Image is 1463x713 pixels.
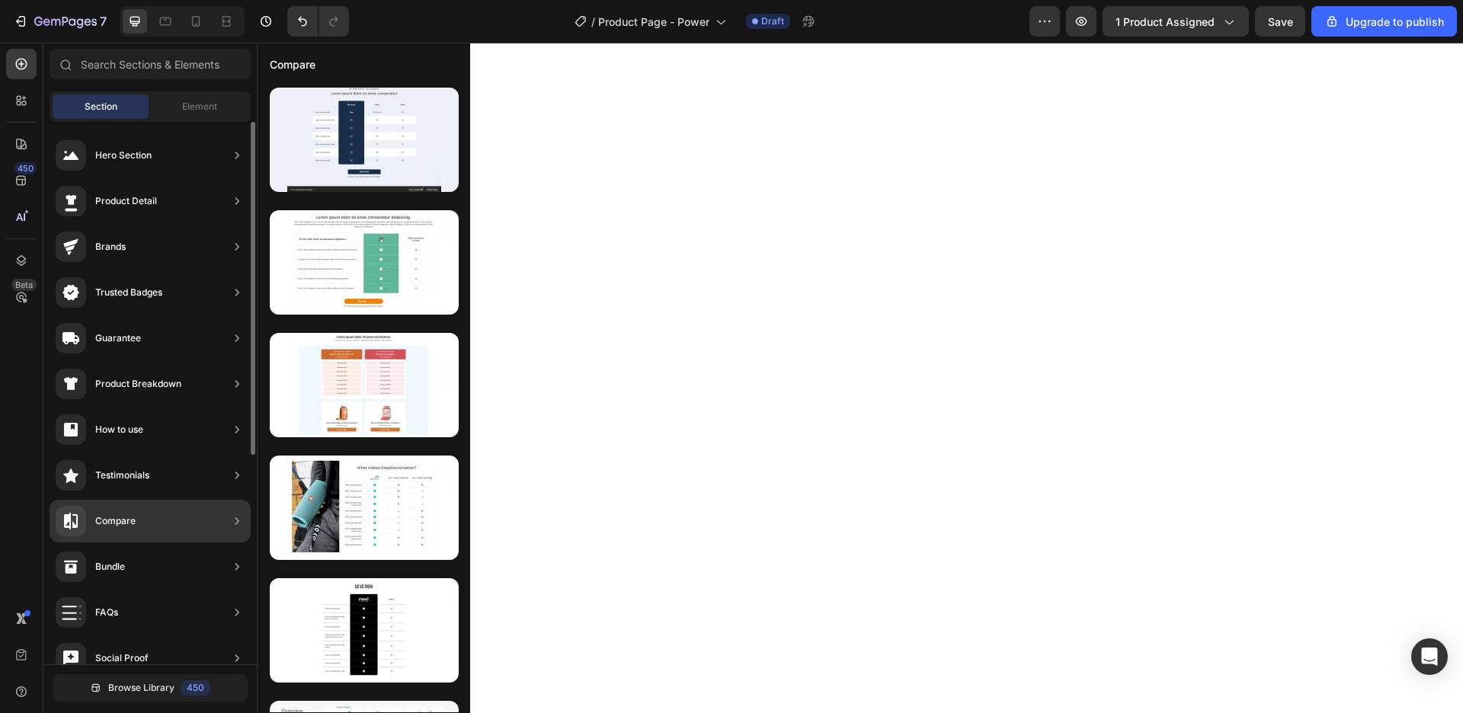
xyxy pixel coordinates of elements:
div: 450 [14,162,37,174]
div: Bundle [95,559,125,574]
span: Draft [761,14,784,28]
button: Browse Library450 [53,674,248,702]
span: Browse Library [108,681,174,695]
span: Section [85,100,117,114]
div: Beta [11,279,37,291]
input: Search Sections & Elements [50,49,251,79]
div: How to use [95,422,143,437]
div: Testimonials [95,468,149,483]
span: / [591,14,595,30]
div: Compare [95,513,136,529]
div: Product Detail [95,193,157,209]
button: 1 product assigned [1103,6,1249,37]
div: Product Breakdown [95,376,181,392]
div: Trusted Badges [95,285,162,300]
div: Social Proof [95,651,149,666]
div: Upgrade to publish [1324,14,1444,30]
button: 7 [6,6,114,37]
div: Brands [95,239,126,254]
div: 450 [181,680,210,695]
p: 7 [100,12,107,30]
button: Upgrade to publish [1311,6,1457,37]
iframe: Design area [257,43,1463,713]
span: 1 product assigned [1116,14,1215,30]
button: Save [1255,6,1305,37]
div: Guarantee [95,331,141,346]
span: Product Page - Power [598,14,709,30]
div: Undo/Redo [287,6,349,37]
div: Hero Section [95,148,152,163]
div: FAQs [95,605,118,620]
span: Save [1268,15,1293,28]
span: Element [182,100,217,114]
div: Open Intercom Messenger [1411,638,1448,675]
